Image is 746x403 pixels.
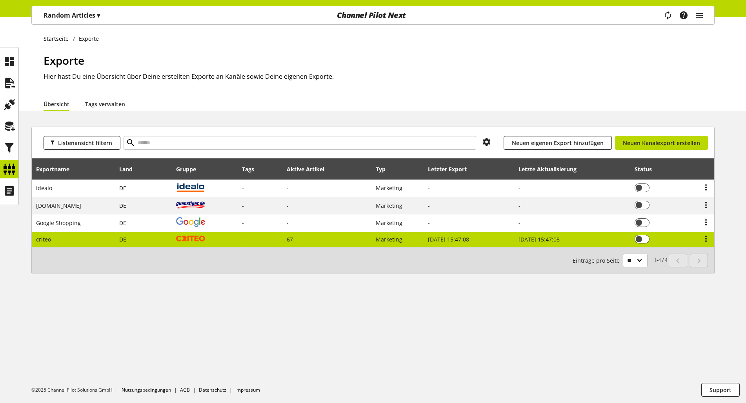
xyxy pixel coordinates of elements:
h2: Hier hast Du eine Übersicht über Deine erstellten Exporte an Kanäle sowie Deine eigenen Exporte. [44,72,715,81]
span: Google Shopping [36,219,81,227]
span: idealo [36,184,52,192]
a: Tags verwalten [85,97,125,111]
span: Deutschland [119,219,126,227]
span: 67 [287,236,293,243]
a: Neuen Kanalexport erstellen [615,136,708,150]
button: Support [701,383,740,397]
span: Deutschland [119,202,126,209]
a: Startseite [44,34,73,43]
div: Letzter Export [428,165,475,173]
div: Status [635,165,660,173]
div: Aktive Artikel [287,165,332,173]
span: [DATE] 15:47:08 [428,236,469,243]
span: - [287,202,289,209]
img: guenstiger.de [176,200,205,210]
span: - [287,184,289,192]
span: - [242,219,244,227]
button: Listenansicht filtern [44,136,120,150]
div: Tags [242,165,254,173]
span: [DOMAIN_NAME] [36,202,81,209]
a: AGB [180,387,190,393]
span: Marketing [376,236,402,243]
a: Neuen eigenen Export hinzufügen [504,136,612,150]
a: Nutzungsbedingungen [122,387,171,393]
span: ▾ [97,11,100,20]
a: Übersicht [44,97,69,111]
div: Land [119,165,140,173]
span: criteo [36,236,51,243]
span: - [242,236,244,243]
span: Support [710,386,731,394]
img: criteo [176,236,205,241]
span: Marketing [376,184,402,192]
div: Letzte Aktualisierung [519,165,584,173]
img: google [176,217,205,227]
span: [DATE] 15:47:08 [519,236,560,243]
img: idealo [176,182,205,192]
span: Marketing [376,219,402,227]
nav: main navigation [31,6,715,25]
small: 1-4 / 4 [573,254,668,267]
span: Neuen Kanalexport erstellen [623,139,700,147]
span: Exporte [44,53,84,68]
span: Einträge pro Seite [573,256,623,265]
span: Listenansicht filtern [58,139,112,147]
span: - [287,219,289,227]
span: Neuen eigenen Export hinzufügen [512,139,604,147]
div: Gruppe [176,165,204,173]
div: Typ [376,165,393,173]
li: ©2025 Channel Pilot Solutions GmbH [31,387,122,394]
span: - [242,202,244,209]
span: - [242,184,244,192]
span: Marketing [376,202,402,209]
a: Impressum [235,387,260,393]
p: Random Articles [44,11,100,20]
div: Exportname [36,165,77,173]
a: Datenschutz [199,387,226,393]
span: Deutschland [119,184,126,192]
span: Deutschland [119,236,126,243]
